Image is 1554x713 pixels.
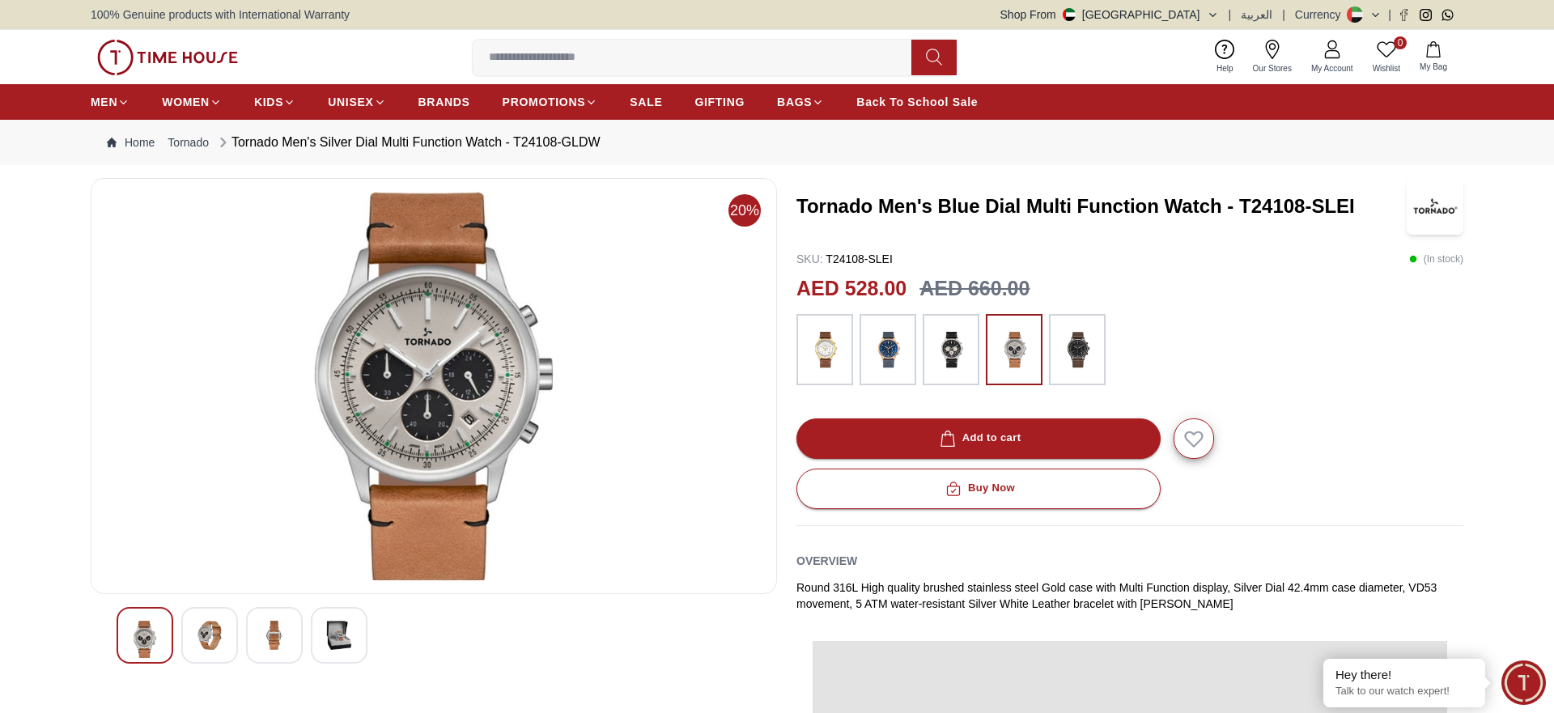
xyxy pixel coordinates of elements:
[796,469,1161,509] button: Buy Now
[1409,251,1463,267] p: ( In stock )
[1207,36,1243,78] a: Help
[91,87,129,117] a: MEN
[503,94,586,110] span: PROMOTIONS
[1229,6,1232,23] span: |
[1210,62,1240,74] span: Help
[868,322,908,377] img: ...
[1305,62,1360,74] span: My Account
[694,94,745,110] span: GIFTING
[728,194,761,227] span: 20%
[260,621,289,650] img: Tornado Men's Silver Dial Multi Function Watch - T24108-GLDW
[796,549,857,573] h2: Overview
[1335,685,1473,698] p: Talk to our watch expert!
[1501,660,1546,705] div: Chat Widget
[91,6,350,23] span: 100% Genuine products with International Warranty
[796,418,1161,459] button: Add to cart
[936,429,1021,448] div: Add to cart
[107,134,155,151] a: Home
[130,621,159,658] img: Tornado Men's Silver Dial Multi Function Watch - T24108-GLDW
[931,322,971,377] img: ...
[1398,9,1410,21] a: Facebook
[1394,36,1407,49] span: 0
[630,94,662,110] span: SALE
[630,87,662,117] a: SALE
[104,192,763,580] img: Tornado Men's Silver Dial Multi Function Watch - T24108-GLDW
[796,274,906,304] h2: AED 528.00
[1441,9,1454,21] a: Whatsapp
[328,87,385,117] a: UNISEX
[1063,8,1076,21] img: United Arab Emirates
[195,621,224,650] img: Tornado Men's Silver Dial Multi Function Watch - T24108-GLDW
[1420,9,1432,21] a: Instagram
[796,251,893,267] p: T24108-SLEI
[162,87,222,117] a: WOMEN
[254,94,283,110] span: KIDS
[503,87,598,117] a: PROMOTIONS
[1363,36,1410,78] a: 0Wishlist
[1410,38,1457,76] button: My Bag
[796,193,1407,219] h3: Tornado Men's Blue Dial Multi Function Watch - T24108-SLEI
[325,621,354,650] img: Tornado Men's Silver Dial Multi Function Watch - T24108-GLDW
[796,253,823,265] span: SKU :
[1000,6,1219,23] button: Shop From[GEOGRAPHIC_DATA]
[97,40,238,75] img: ...
[856,94,978,110] span: Back To School Sale
[942,479,1015,498] div: Buy Now
[328,94,373,110] span: UNISEX
[1246,62,1298,74] span: Our Stores
[796,579,1463,612] div: Round 316L High quality brushed stainless steel Gold case with Multi Function display, Silver Dia...
[1057,322,1098,377] img: ...
[805,322,845,377] img: ...
[1388,6,1391,23] span: |
[1282,6,1285,23] span: |
[694,87,745,117] a: GIFTING
[91,120,1463,165] nav: Breadcrumb
[254,87,295,117] a: KIDS
[1366,62,1407,74] span: Wishlist
[856,87,978,117] a: Back To School Sale
[418,87,470,117] a: BRANDS
[919,274,1030,304] h3: AED 660.00
[1413,61,1454,73] span: My Bag
[777,87,824,117] a: BAGS
[162,94,210,110] span: WOMEN
[1295,6,1348,23] div: Currency
[91,94,117,110] span: MEN
[168,134,209,151] a: Tornado
[777,94,812,110] span: BAGS
[1335,667,1473,683] div: Hey there!
[1407,178,1463,235] img: Tornado Men's Blue Dial Multi Function Watch - T24108-SLEI
[215,133,601,152] div: Tornado Men's Silver Dial Multi Function Watch - T24108-GLDW
[418,94,470,110] span: BRANDS
[994,322,1034,377] img: ...
[1243,36,1301,78] a: Our Stores
[1241,6,1272,23] button: العربية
